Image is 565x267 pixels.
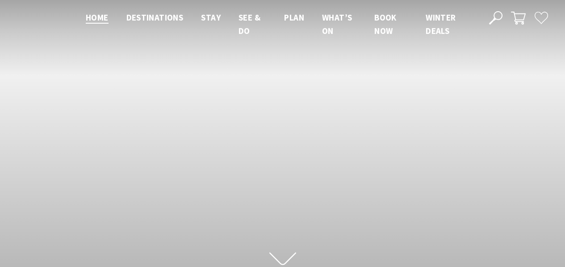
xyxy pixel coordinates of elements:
[374,12,397,36] span: Book now
[201,12,221,23] span: Stay
[322,12,352,36] span: What’s On
[426,12,456,36] span: Winter Deals
[86,12,109,23] span: Home
[284,12,304,23] span: Plan
[77,11,479,38] nav: Main Menu
[239,12,260,36] span: See & Do
[126,12,184,23] span: Destinations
